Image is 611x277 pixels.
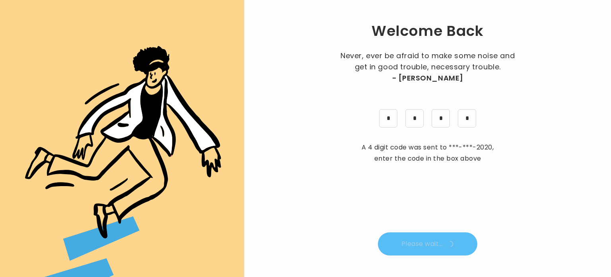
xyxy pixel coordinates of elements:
input: pin [405,109,424,128]
p: Never, ever be afraid to make some noise and get in good trouble, necessary trouble. [338,50,517,84]
input: pin [379,109,397,128]
button: Please wait... [378,232,477,255]
span: - [PERSON_NAME] [392,73,463,84]
input: pin [432,109,450,128]
input: pin [458,109,476,128]
p: A 4 digit code was sent to , enter the code in the box above [358,142,497,164]
h1: Welcome Back [372,22,484,41]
